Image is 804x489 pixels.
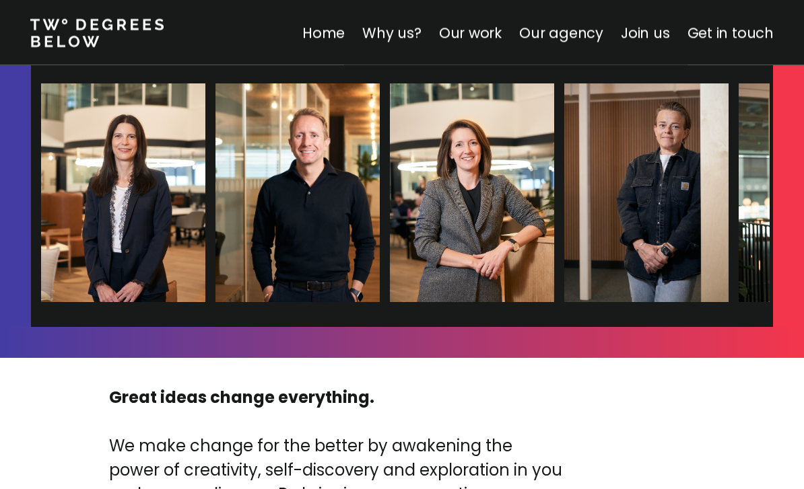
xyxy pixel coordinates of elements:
a: Our agency [519,23,603,42]
a: Home [302,23,345,42]
img: Dani [561,83,725,302]
a: Why us? [362,23,422,42]
strong: Great ideas change everything. [109,386,374,408]
img: James [212,83,376,302]
img: Gemma [387,83,551,302]
a: Get in touch [688,23,774,42]
a: Join us [621,23,670,42]
img: Clare [38,83,202,302]
a: Our work [439,23,502,42]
